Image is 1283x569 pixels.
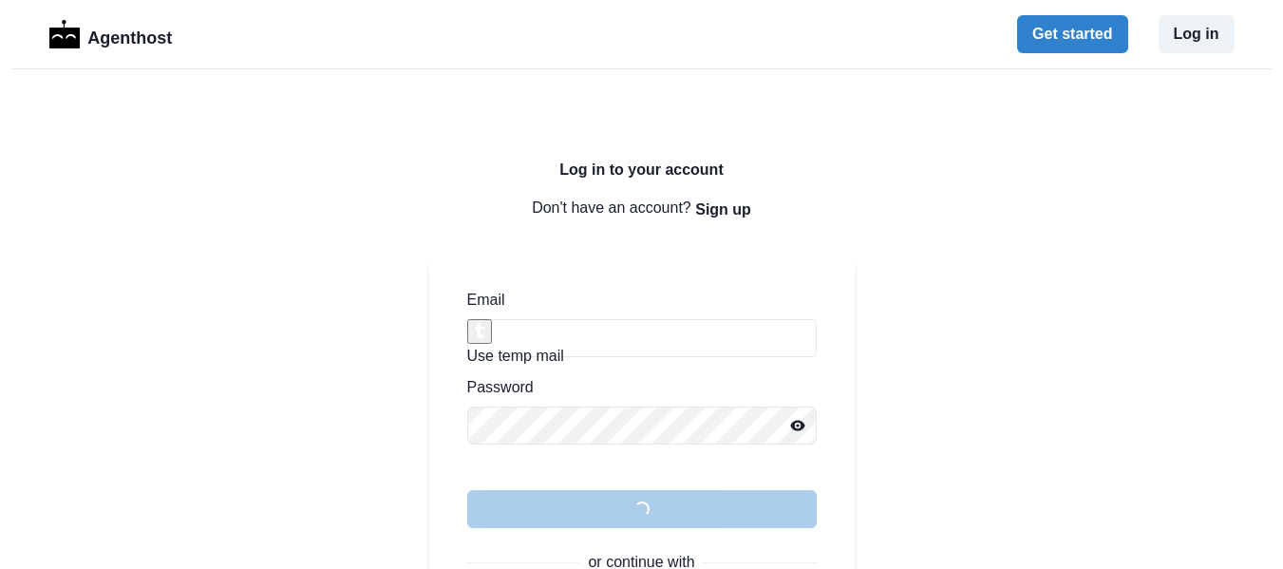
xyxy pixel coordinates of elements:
[467,289,805,312] label: Email
[1017,15,1127,53] button: Get started
[695,190,751,228] button: Sign up
[1159,15,1235,53] button: Log in
[49,20,81,48] img: Logo
[467,376,805,399] label: Password
[429,190,855,228] p: Don't have an account?
[429,161,855,179] h2: Log in to your account
[87,18,172,51] p: Agenthost
[779,407,817,445] button: Reveal password
[49,18,173,51] a: LogoAgenthost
